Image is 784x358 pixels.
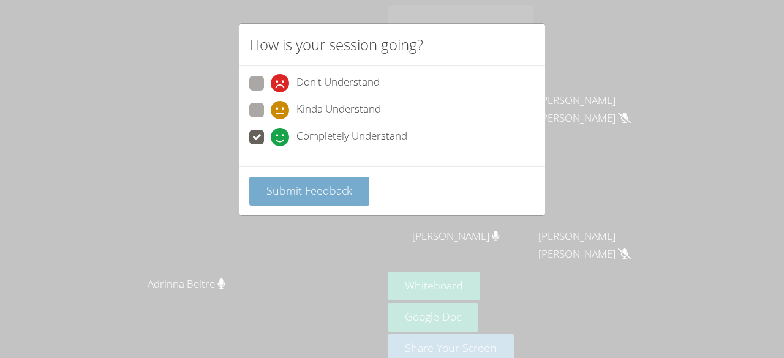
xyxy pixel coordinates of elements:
button: Submit Feedback [249,177,369,206]
span: Completely Understand [296,128,407,146]
span: Kinda Understand [296,101,381,119]
span: Submit Feedback [266,183,352,198]
span: Don't Understand [296,74,380,92]
h2: How is your session going? [249,34,423,56]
